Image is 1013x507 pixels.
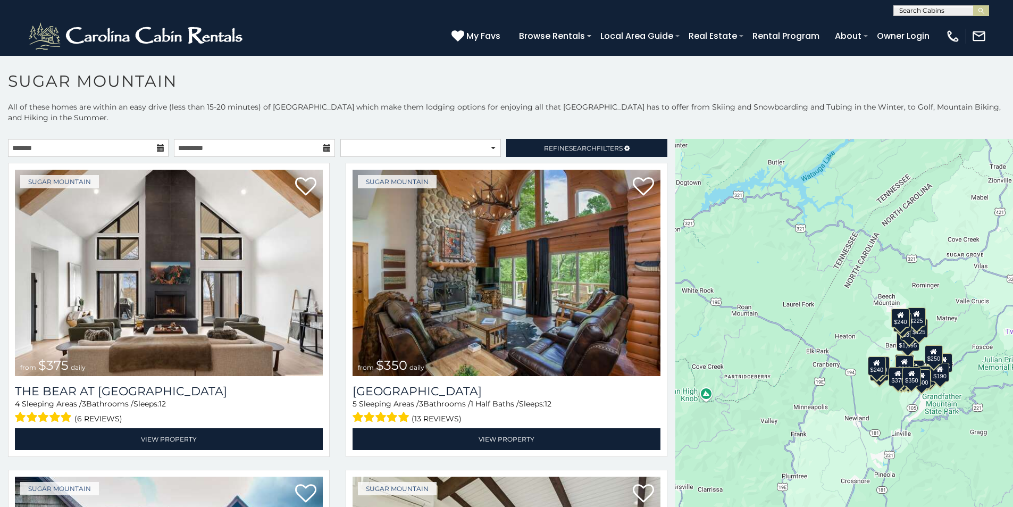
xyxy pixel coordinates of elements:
span: from [358,363,374,371]
img: The Bear At Sugar Mountain [15,170,323,376]
div: $200 [906,360,924,379]
a: Add to favorites [295,176,316,198]
div: $125 [910,319,928,338]
span: $350 [376,358,407,373]
span: Search [569,144,597,152]
div: $155 [934,353,952,372]
div: Sleeping Areas / Bathrooms / Sleeps: [15,398,323,426]
a: Sugar Mountain [20,175,99,188]
a: About [830,27,867,45]
div: $190 [895,354,913,373]
span: daily [409,363,424,371]
div: Sleeping Areas / Bathrooms / Sleeps: [353,398,660,426]
h3: The Bear At Sugar Mountain [15,384,323,398]
a: Sugar Mountain [20,482,99,495]
span: 3 [419,399,423,409]
a: Grouse Moor Lodge from $350 daily [353,170,660,376]
img: Grouse Moor Lodge [353,170,660,376]
div: $195 [918,366,936,385]
img: White-1-2.png [27,20,247,52]
a: View Property [353,428,660,450]
span: My Favs [466,29,500,43]
div: $240 [892,309,910,328]
div: $250 [925,345,943,364]
span: 1 Half Baths / [471,399,519,409]
a: RefineSearchFilters [506,139,667,157]
a: Sugar Mountain [358,175,437,188]
div: $225 [908,307,926,327]
a: Browse Rentals [514,27,590,45]
a: Add to favorites [633,176,654,198]
img: mail-regular-white.png [972,29,986,44]
img: phone-regular-white.png [945,29,960,44]
span: 4 [15,399,20,409]
span: (13 reviews) [412,412,462,426]
span: 12 [545,399,551,409]
a: Local Area Guide [595,27,679,45]
a: Add to favorites [633,483,654,505]
a: View Property [15,428,323,450]
span: daily [71,363,86,371]
h3: Grouse Moor Lodge [353,384,660,398]
a: Owner Login [872,27,935,45]
span: $375 [38,358,69,373]
div: $190 [931,363,949,382]
a: Rental Program [747,27,825,45]
div: $500 [912,369,931,388]
div: $350 [903,367,921,386]
div: $1,095 [897,332,920,351]
span: (6 reviews) [74,412,122,426]
a: Real Estate [683,27,742,45]
a: The Bear At Sugar Mountain from $375 daily [15,170,323,376]
span: Refine Filters [544,144,623,152]
a: My Favs [451,29,503,43]
a: Sugar Mountain [358,482,437,495]
div: $240 [868,356,886,376]
div: $375 [889,367,907,386]
span: 3 [82,399,86,409]
span: 5 [353,399,357,409]
span: 12 [159,399,166,409]
a: [GEOGRAPHIC_DATA] [353,384,660,398]
a: Add to favorites [295,483,316,505]
div: $300 [895,355,914,375]
a: The Bear At [GEOGRAPHIC_DATA] [15,384,323,398]
span: from [20,363,36,371]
